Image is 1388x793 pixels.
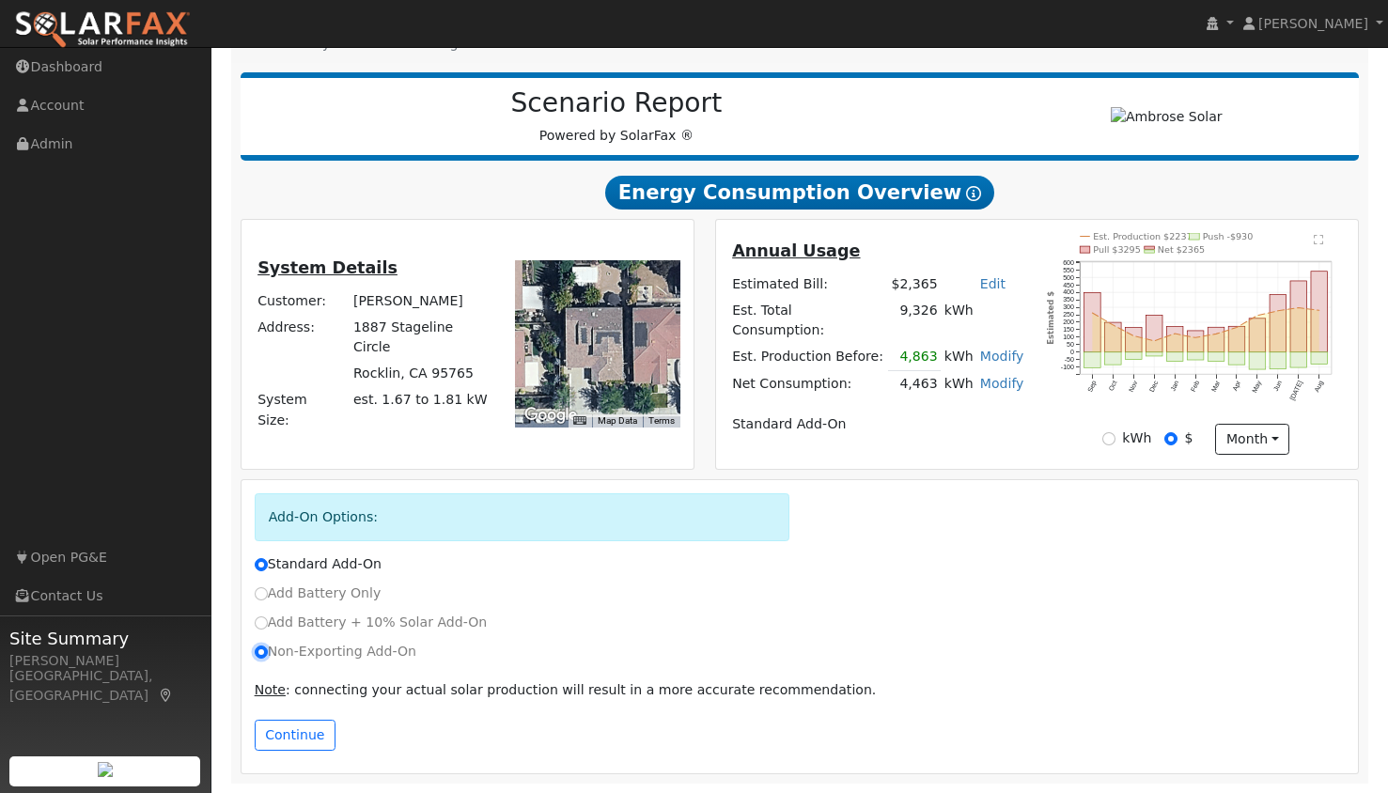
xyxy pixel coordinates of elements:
[1228,352,1245,365] rect: onclick=""
[1153,340,1156,343] circle: onclick=""
[1208,327,1224,352] rect: onclick=""
[1086,380,1099,394] text: Sep
[1289,380,1305,402] text: [DATE]
[941,297,1027,343] td: kWh
[1311,352,1328,365] rect: onclick=""
[1132,334,1135,337] circle: onclick=""
[255,315,351,361] td: Address:
[1169,380,1179,392] text: Jan
[1128,380,1139,394] text: Nov
[732,241,860,260] u: Annual Usage
[1215,424,1289,456] button: month
[255,682,877,697] span: : connecting your actual solar production will result in a more accurate recommendation.
[729,411,1027,437] td: Standard Add-On
[9,666,201,706] div: [GEOGRAPHIC_DATA], [GEOGRAPHIC_DATA]
[14,10,191,50] img: SolarFax
[255,387,351,433] td: System Size:
[350,361,494,387] td: Rocklin, CA 95765
[1290,352,1307,367] rect: onclick=""
[1112,324,1115,327] circle: onclick=""
[1111,107,1223,127] img: Ambrose Solar
[1093,244,1141,255] text: Pull $3295
[573,414,586,428] button: Keyboard shortcuts
[1091,312,1094,315] circle: onclick=""
[1070,349,1074,355] text: 0
[1184,428,1193,448] label: $
[520,403,582,428] img: Google
[605,176,994,210] span: Energy Consumption Overview
[1158,244,1205,255] text: Net $2365
[888,370,941,397] td: 4,463
[1065,356,1074,363] text: -50
[1231,380,1242,393] text: Apr
[1318,309,1321,312] circle: onclick=""
[1258,16,1368,31] span: [PERSON_NAME]
[250,87,984,146] div: Powered by SolarFax ®
[350,288,494,314] td: [PERSON_NAME]
[520,403,582,428] a: Open this area in Google Maps (opens a new window)
[980,349,1024,364] a: Modify
[941,370,976,397] td: kWh
[1249,352,1266,369] rect: onclick=""
[1164,432,1177,445] input: $
[158,688,175,703] a: Map
[1105,322,1122,352] rect: onclick=""
[888,271,941,297] td: $2,365
[1093,231,1192,241] text: Est. Production $2237
[1190,380,1201,393] text: Feb
[1063,303,1074,310] text: 300
[1298,306,1301,309] circle: onclick=""
[729,370,888,397] td: Net Consumption:
[255,720,335,752] button: Continue
[1046,291,1055,345] text: Estimated $
[1194,336,1197,339] circle: onclick=""
[1122,428,1151,448] label: kWh
[648,415,675,426] a: Terms (opens in new tab)
[255,493,790,541] div: Add-On Options:
[1063,274,1074,281] text: 500
[1270,352,1287,369] rect: onclick=""
[1208,352,1224,362] rect: onclick=""
[255,682,286,697] u: Note
[1314,234,1323,245] text: 
[255,613,488,632] label: Add Battery + 10% Solar Add-On
[1126,352,1143,360] rect: onclick=""
[941,344,976,371] td: kWh
[1228,326,1245,352] rect: onclick=""
[98,762,113,777] img: retrieve
[1063,259,1074,266] text: 600
[888,344,941,371] td: 4,863
[1311,272,1328,352] rect: onclick=""
[257,258,398,277] u: System Details
[1063,319,1074,325] text: 200
[259,87,974,119] h2: Scenario Report
[255,583,382,603] label: Add Battery Only
[1063,289,1074,296] text: 400
[1067,341,1074,348] text: 50
[1063,282,1074,288] text: 450
[729,271,888,297] td: Estimated Bill:
[1063,296,1074,303] text: 350
[1251,380,1263,395] text: May
[1063,267,1074,273] text: 550
[1146,352,1163,356] rect: onclick=""
[1063,334,1074,340] text: 100
[350,387,494,433] td: System Size
[1102,432,1115,445] input: kWh
[1215,333,1218,335] circle: onclick=""
[1314,380,1326,394] text: Aug
[9,651,201,671] div: [PERSON_NAME]
[1236,326,1239,329] circle: onclick=""
[1256,314,1259,317] circle: onclick=""
[255,288,351,314] td: Customer:
[1277,309,1280,312] circle: onclick=""
[729,297,888,343] td: Est. Total Consumption:
[255,642,416,661] label: Non-Exporting Add-On
[888,297,941,343] td: 9,326
[1270,295,1287,352] rect: onclick=""
[966,186,981,201] i: Show Help
[1203,231,1254,241] text: Push -$930
[353,392,488,407] span: est. 1.67 to 1.81 kW
[729,344,888,371] td: Est. Production Before:
[255,587,268,600] input: Add Battery Only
